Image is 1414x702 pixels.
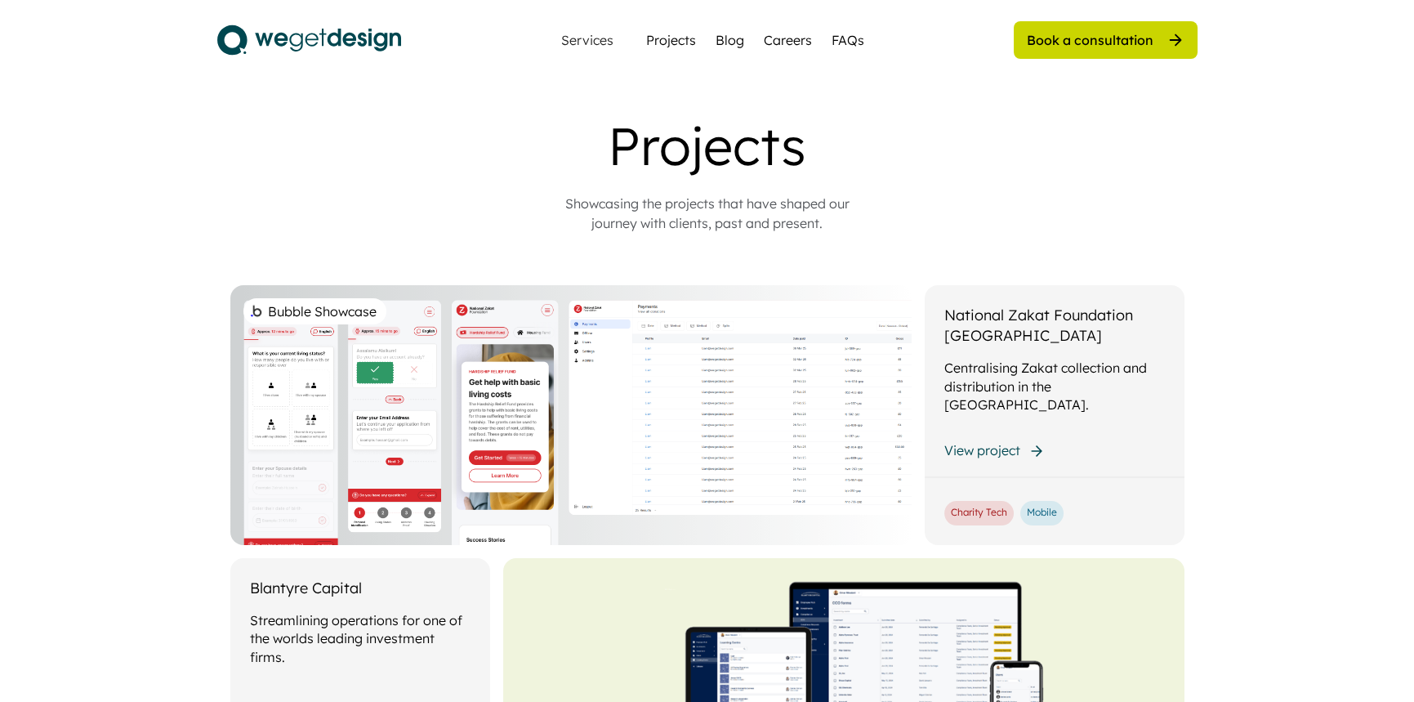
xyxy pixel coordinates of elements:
[951,506,1007,520] div: Charity Tech
[381,114,1034,177] div: Projects
[268,302,377,321] div: Bubble Showcase
[250,611,471,666] div: Streamlining operations for one of the worlds leading investment firms.
[1027,31,1153,49] div: Book a consultation
[1027,506,1057,520] div: Mobile
[544,194,871,233] div: Showcasing the projects that have shaped our journey with clients, past and present.
[250,578,362,598] div: Blantyre Capital
[944,359,1165,414] div: Centralising Zakat collection and distribution in the [GEOGRAPHIC_DATA].
[832,30,864,50] a: FAQs
[764,30,812,50] a: Careers
[249,303,263,319] img: bubble%201.png
[646,30,696,50] a: Projects
[217,20,401,60] img: logo.svg
[555,34,620,47] div: Services
[944,441,1020,459] div: View project
[716,30,744,50] a: Blog
[944,305,1165,346] div: National Zakat Foundation [GEOGRAPHIC_DATA]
